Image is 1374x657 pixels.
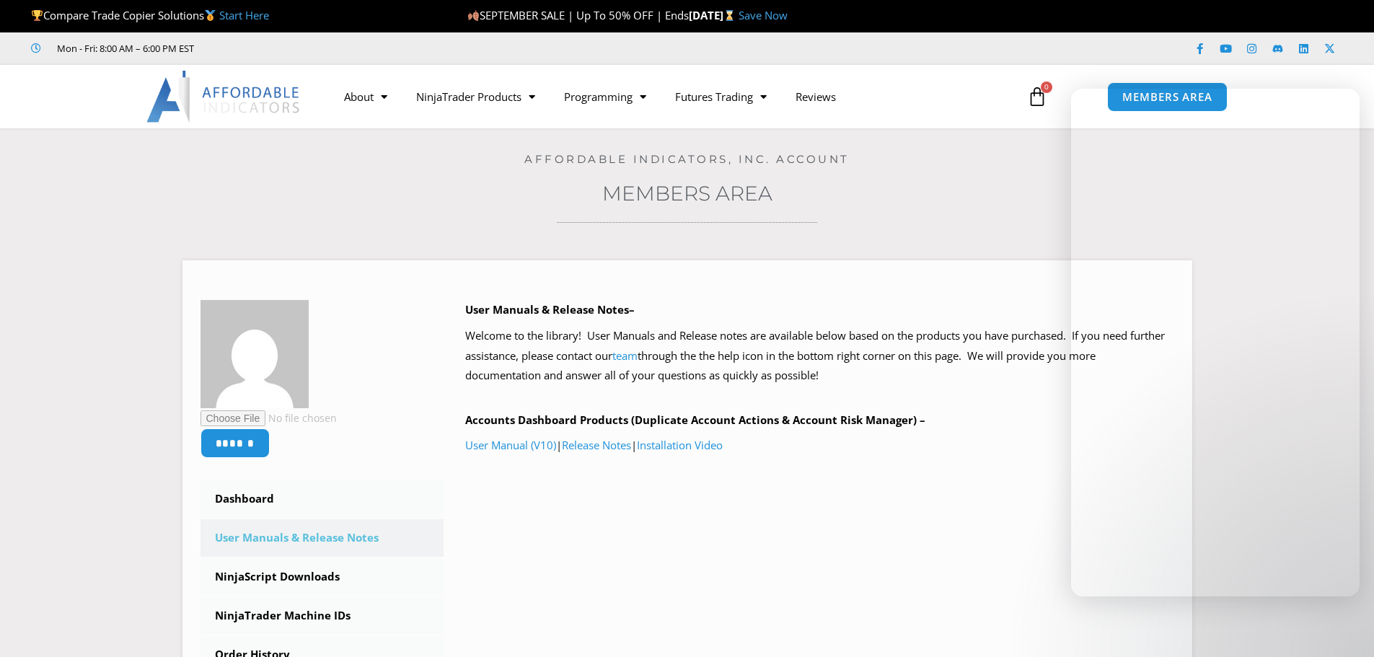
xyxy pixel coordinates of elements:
b: User Manuals & Release Notes– [465,302,635,317]
a: Save Now [739,8,788,22]
iframe: Intercom live chat [1071,89,1360,596]
a: Installation Video [637,438,723,452]
a: NinjaTrader Machine IDs [201,597,444,635]
span: Mon - Fri: 8:00 AM – 6:00 PM EST [53,40,194,57]
a: Members Area [602,181,772,206]
a: Programming [550,80,661,113]
iframe: Intercom live chat [1325,608,1360,643]
a: MEMBERS AREA [1107,82,1228,112]
nav: Menu [330,80,1010,113]
p: | | [465,436,1174,456]
img: LogoAI | Affordable Indicators – NinjaTrader [146,71,301,123]
a: 0 [1005,76,1069,118]
a: Start Here [219,8,269,22]
img: 🍂 [468,10,479,21]
a: Release Notes [562,438,631,452]
strong: [DATE] [689,8,739,22]
img: 🥇 [205,10,216,21]
span: 0 [1041,81,1052,93]
img: 🏆 [32,10,43,21]
img: ⌛ [724,10,735,21]
a: NinjaScript Downloads [201,558,444,596]
img: ed79fb1c5d3f5faa3975d256ebdfae8f55119ebec03d871c2ce38d5c4593867d [201,300,309,408]
a: Futures Trading [661,80,781,113]
a: About [330,80,402,113]
span: Compare Trade Copier Solutions [31,8,269,22]
a: User Manuals & Release Notes [201,519,444,557]
a: Reviews [781,80,850,113]
a: NinjaTrader Products [402,80,550,113]
a: User Manual (V10) [465,438,556,452]
a: Dashboard [201,480,444,518]
iframe: Customer reviews powered by Trustpilot [214,41,431,56]
a: Affordable Indicators, Inc. Account [524,152,850,166]
b: Accounts Dashboard Products (Duplicate Account Actions & Account Risk Manager) – [465,413,925,427]
span: SEPTEMBER SALE | Up To 50% OFF | Ends [467,8,689,22]
a: team [612,348,638,363]
p: Welcome to the library! User Manuals and Release notes are available below based on the products ... [465,326,1174,387]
